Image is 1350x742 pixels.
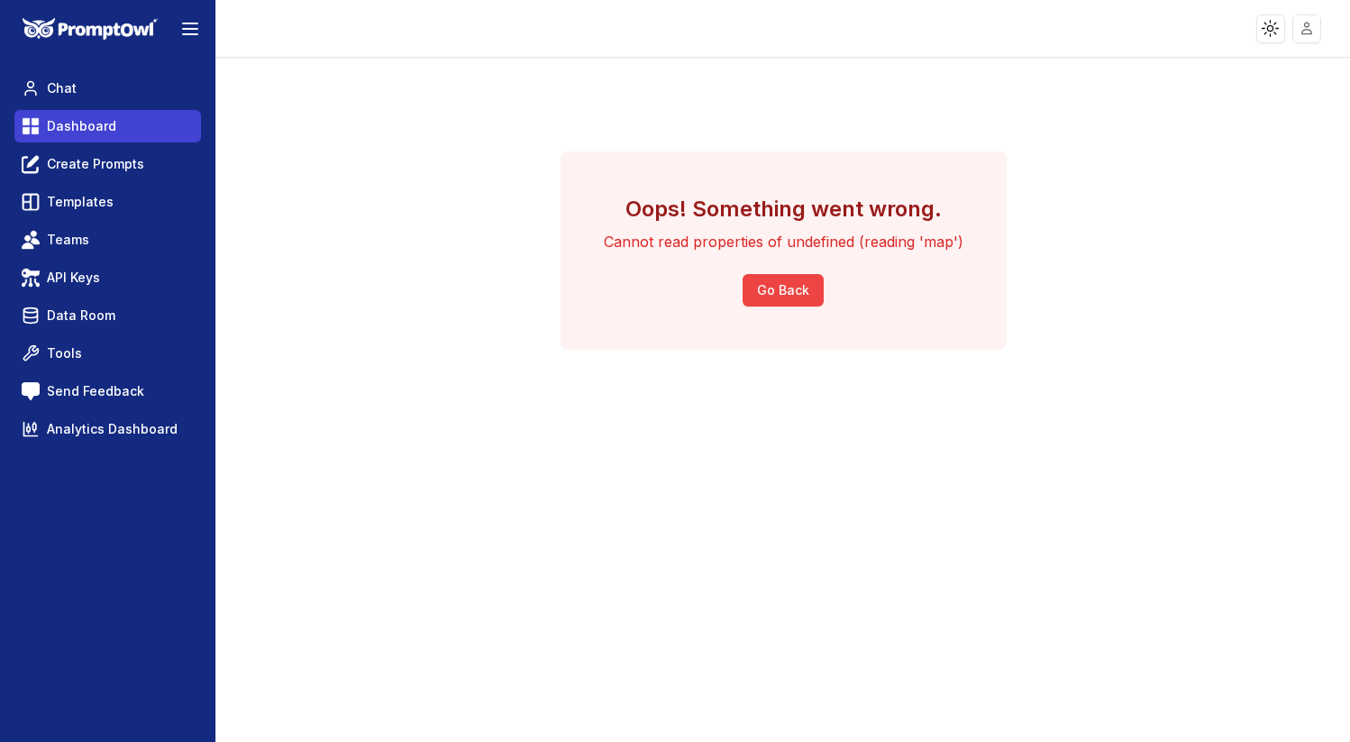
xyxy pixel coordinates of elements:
[14,337,201,370] a: Tools
[47,307,115,325] span: Data Room
[47,79,77,97] span: Chat
[47,269,100,287] span: API Keys
[14,261,201,294] a: API Keys
[1294,15,1320,41] img: placeholder-user.jpg
[604,231,963,252] p: Cannot read properties of undefined (reading 'map')
[47,382,144,400] span: Send Feedback
[14,224,201,256] a: Teams
[14,413,201,445] a: Analytics Dashboard
[47,420,178,438] span: Analytics Dashboard
[14,72,201,105] a: Chat
[47,155,144,173] span: Create Prompts
[47,117,116,135] span: Dashboard
[743,274,824,307] button: Go Back
[14,110,201,142] a: Dashboard
[14,299,201,332] a: Data Room
[14,148,201,180] a: Create Prompts
[23,18,158,41] img: PromptOwl
[22,382,40,400] img: feedback
[14,186,201,218] a: Templates
[47,193,114,211] span: Templates
[604,195,963,224] h3: Oops! Something went wrong.
[47,231,89,249] span: Teams
[47,344,82,362] span: Tools
[14,375,201,408] a: Send Feedback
